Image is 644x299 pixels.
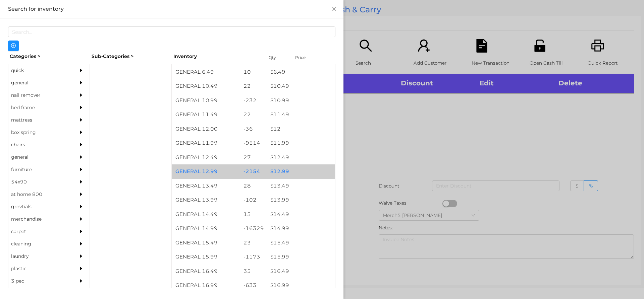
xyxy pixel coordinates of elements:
[172,278,240,293] div: GENERAL 16.99
[267,179,335,193] div: $ 13.49
[173,53,260,60] div: Inventory
[90,51,172,62] div: Sub-Categories >
[240,164,267,179] div: -2154
[79,204,84,209] i: icon: caret-right
[79,254,84,258] i: icon: caret-right
[79,93,84,97] i: icon: caret-right
[79,217,84,221] i: icon: caret-right
[172,207,240,222] div: GENERAL 14.49
[240,79,267,93] div: 22
[79,192,84,197] i: icon: caret-right
[240,236,267,250] div: 23
[267,65,335,79] div: $ 6.49
[8,188,69,201] div: at home 800
[267,236,335,250] div: $ 15.49
[79,241,84,246] i: icon: caret-right
[267,221,335,236] div: $ 14.99
[267,79,335,93] div: $ 10.49
[267,278,335,293] div: $ 16.99
[8,225,69,238] div: carpet
[79,179,84,184] i: icon: caret-right
[331,6,337,12] i: icon: close
[267,264,335,279] div: $ 16.49
[267,164,335,179] div: $ 12.99
[79,105,84,110] i: icon: caret-right
[8,51,90,62] div: Categories >
[267,53,287,62] div: Qty
[240,221,267,236] div: -16329
[240,264,267,279] div: 35
[240,107,267,122] div: 22
[79,142,84,147] i: icon: caret-right
[8,114,69,126] div: mattress
[267,136,335,150] div: $ 11.99
[293,53,320,62] div: Price
[79,80,84,85] i: icon: caret-right
[79,68,84,73] i: icon: caret-right
[8,126,69,139] div: box spring
[172,164,240,179] div: GENERAL 12.99
[172,136,240,150] div: GENERAL 11.99
[240,65,267,79] div: 10
[172,264,240,279] div: GENERAL 16.49
[79,167,84,172] i: icon: caret-right
[79,130,84,135] i: icon: caret-right
[240,278,267,293] div: -633
[8,176,69,188] div: 54x90
[172,150,240,165] div: GENERAL 12.49
[240,250,267,264] div: -1173
[8,64,69,77] div: quick
[240,207,267,222] div: 15
[240,150,267,165] div: 27
[267,122,335,136] div: $ 12
[172,236,240,250] div: GENERAL 15.49
[267,107,335,122] div: $ 11.49
[8,238,69,250] div: cleaning
[8,275,69,287] div: 3 pec
[79,279,84,283] i: icon: caret-right
[172,122,240,136] div: GENERAL 12.00
[240,93,267,108] div: -232
[172,93,240,108] div: GENERAL 10.99
[8,213,69,225] div: merchandise
[172,107,240,122] div: GENERAL 11.49
[172,79,240,93] div: GENERAL 10.49
[172,221,240,236] div: GENERAL 14.99
[79,155,84,159] i: icon: caret-right
[8,163,69,176] div: furniture
[267,207,335,222] div: $ 14.49
[240,193,267,207] div: -102
[267,193,335,207] div: $ 13.99
[240,179,267,193] div: 28
[8,139,69,151] div: chairs
[8,263,69,275] div: plastic
[267,93,335,108] div: $ 10.99
[172,193,240,207] div: GENERAL 13.99
[8,250,69,263] div: laundry
[172,65,240,79] div: GENERAL 6.49
[8,5,335,13] div: Search for inventory
[79,229,84,234] i: icon: caret-right
[267,150,335,165] div: $ 12.49
[8,151,69,163] div: general
[8,89,69,101] div: nail remover
[240,122,267,136] div: -36
[240,136,267,150] div: -9514
[172,250,240,264] div: GENERAL 15.99
[172,179,240,193] div: GENERAL 13.49
[267,250,335,264] div: $ 15.99
[8,101,69,114] div: bed frame
[8,77,69,89] div: general
[8,26,335,37] input: Search...
[79,266,84,271] i: icon: caret-right
[8,41,19,51] button: icon: plus-circle
[79,118,84,122] i: icon: caret-right
[8,201,69,213] div: grovtials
